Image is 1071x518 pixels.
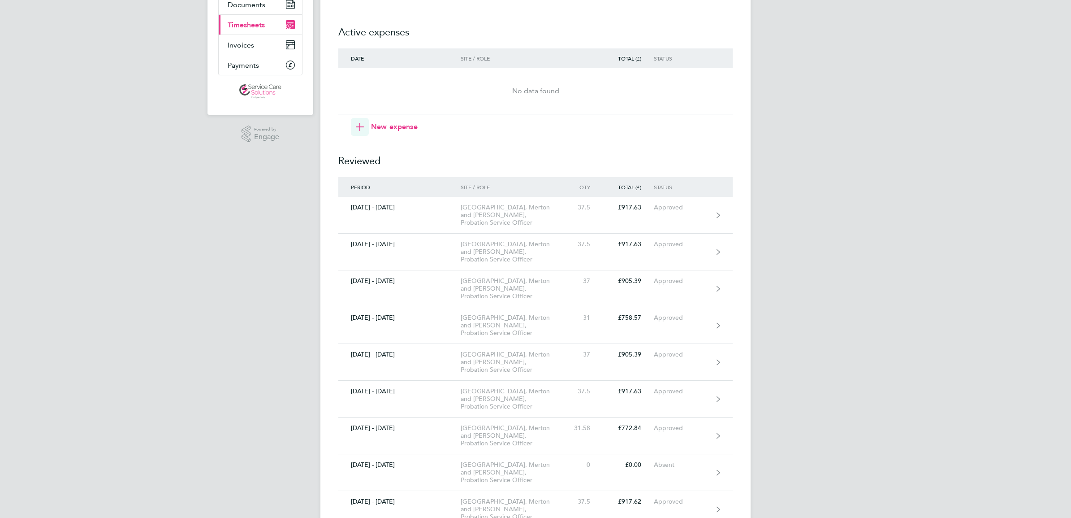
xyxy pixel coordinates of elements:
[338,387,461,395] div: [DATE] - [DATE]
[351,183,370,191] span: Period
[461,240,563,263] div: [GEOGRAPHIC_DATA], Merton and [PERSON_NAME], Probation Service Officer
[254,133,279,141] span: Engage
[228,41,254,49] span: Invoices
[338,454,733,491] a: [DATE] - [DATE][GEOGRAPHIC_DATA], Merton and [PERSON_NAME], Probation Service Officer0£0.00Absent
[242,126,280,143] a: Powered byEngage
[563,314,603,322] div: 31
[654,204,709,211] div: Approved
[228,21,265,29] span: Timesheets
[603,424,654,432] div: £772.84
[228,61,259,70] span: Payments
[338,234,733,270] a: [DATE] - [DATE][GEOGRAPHIC_DATA], Merton and [PERSON_NAME], Probation Service Officer37.5£917.63A...
[338,197,733,234] a: [DATE] - [DATE][GEOGRAPHIC_DATA], Merton and [PERSON_NAME], Probation Service Officer37.5£917.63A...
[338,136,733,177] h2: Reviewed
[219,15,302,35] a: Timesheets
[351,118,418,136] button: New expense
[603,387,654,395] div: £917.63
[603,277,654,285] div: £905.39
[461,277,563,300] div: [GEOGRAPHIC_DATA], Merton and [PERSON_NAME], Probation Service Officer
[654,424,709,432] div: Approved
[219,55,302,75] a: Payments
[338,418,733,454] a: [DATE] - [DATE][GEOGRAPHIC_DATA], Merton and [PERSON_NAME], Probation Service Officer31.58£772.84...
[461,184,563,190] div: Site / Role
[603,184,654,190] div: Total (£)
[338,344,733,381] a: [DATE] - [DATE][GEOGRAPHIC_DATA], Merton and [PERSON_NAME], Probation Service Officer37£905.39App...
[654,240,709,248] div: Approved
[218,84,302,99] a: Go to home page
[338,351,461,358] div: [DATE] - [DATE]
[338,204,461,211] div: [DATE] - [DATE]
[338,314,461,322] div: [DATE] - [DATE]
[603,240,654,248] div: £917.63
[603,351,654,358] div: £905.39
[371,122,418,132] span: New expense
[338,307,733,344] a: [DATE] - [DATE][GEOGRAPHIC_DATA], Merton and [PERSON_NAME], Probation Service Officer31£758.57App...
[228,0,265,9] span: Documents
[563,461,603,469] div: 0
[219,35,302,55] a: Invoices
[563,498,603,505] div: 37.5
[239,84,281,99] img: servicecare-logo-retina.png
[461,314,563,337] div: [GEOGRAPHIC_DATA], Merton and [PERSON_NAME], Probation Service Officer
[654,387,709,395] div: Approved
[654,314,709,322] div: Approved
[603,498,654,505] div: £917.62
[461,387,563,410] div: [GEOGRAPHIC_DATA], Merton and [PERSON_NAME], Probation Service Officer
[563,204,603,211] div: 37.5
[654,55,709,61] div: Status
[461,55,563,61] div: Site / Role
[338,277,461,285] div: [DATE] - [DATE]
[338,424,461,432] div: [DATE] - [DATE]
[461,351,563,374] div: [GEOGRAPHIC_DATA], Merton and [PERSON_NAME], Probation Service Officer
[461,424,563,447] div: [GEOGRAPHIC_DATA], Merton and [PERSON_NAME], Probation Service Officer
[654,184,709,190] div: Status
[338,86,733,96] div: No data found
[338,498,461,505] div: [DATE] - [DATE]
[563,387,603,395] div: 37.5
[338,240,461,248] div: [DATE] - [DATE]
[254,126,279,133] span: Powered by
[563,277,603,285] div: 37
[563,240,603,248] div: 37.5
[603,314,654,322] div: £758.57
[338,55,461,61] div: Date
[563,351,603,358] div: 37
[338,461,461,469] div: [DATE] - [DATE]
[338,270,733,307] a: [DATE] - [DATE][GEOGRAPHIC_DATA], Merton and [PERSON_NAME], Probation Service Officer37£905.39App...
[338,7,733,48] h2: Active expenses
[654,277,709,285] div: Approved
[461,461,563,484] div: [GEOGRAPHIC_DATA], Merton and [PERSON_NAME], Probation Service Officer
[603,461,654,469] div: £0.00
[563,184,603,190] div: Qty
[654,461,709,469] div: Absent
[461,204,563,226] div: [GEOGRAPHIC_DATA], Merton and [PERSON_NAME], Probation Service Officer
[338,381,733,418] a: [DATE] - [DATE][GEOGRAPHIC_DATA], Merton and [PERSON_NAME], Probation Service Officer37.5£917.63A...
[654,351,709,358] div: Approved
[603,204,654,211] div: £917.63
[603,55,654,61] div: Total (£)
[563,424,603,432] div: 31.58
[654,498,709,505] div: Approved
